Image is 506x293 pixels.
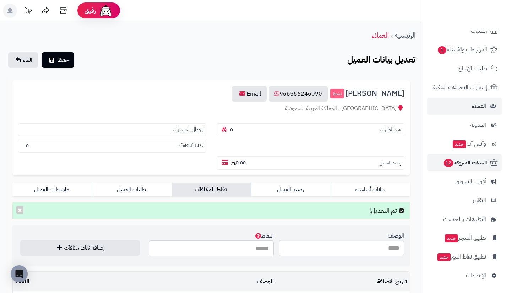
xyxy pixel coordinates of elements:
[85,6,96,15] span: رفيق
[277,272,410,292] td: تاريخ الاضافة
[99,4,113,18] img: ai-face.png
[427,135,502,152] a: وآتس آبجديد
[427,98,502,115] a: العملاء
[427,116,502,134] a: المدونة
[230,126,233,133] b: 0
[20,240,140,256] button: إضافة نقاط مكافآت
[427,229,502,246] a: تطبيق المتجرجديد
[372,30,389,40] a: العملاء
[172,183,251,197] a: نقاط المكافآت
[380,160,401,167] small: رصيد العميل
[331,183,410,197] a: بيانات أساسية
[12,183,92,197] a: ملاحظات العميل
[427,211,502,228] a: التطبيقات والخدمات
[251,183,331,197] a: رصيد العميل
[86,272,276,292] td: الوصف
[58,56,69,64] span: حفظ
[427,192,502,209] a: التقارير
[458,20,499,35] img: logo-2.png
[437,45,487,55] span: المراجعات والأسئلة
[16,206,23,214] button: ×
[472,101,486,111] span: العملاء
[11,265,28,282] div: Open Intercom Messenger
[437,252,486,262] span: تطبيق نقاط البيع
[173,126,203,133] small: إجمالي المشتريات
[42,52,74,68] button: حفظ
[427,173,502,190] a: أدوات التسويق
[388,229,404,240] label: الوصف
[178,143,203,150] small: نقاط ألمكافآت
[8,52,38,68] a: الغاء
[445,234,458,242] span: جديد
[427,267,502,284] a: الإعدادات
[427,79,502,96] a: إشعارات التحويلات البنكية
[346,89,404,98] span: [PERSON_NAME]
[19,4,37,20] a: تحديثات المنصة
[395,30,415,40] a: الرئيسية
[330,89,344,99] small: نشط
[347,53,415,66] b: تعديل بيانات العميل
[455,177,486,186] span: أدوات التسويق
[380,126,401,133] small: عدد الطلبات
[437,253,451,261] span: جديد
[438,46,446,54] span: 1
[433,82,487,92] span: إشعارات التحويلات البنكية
[443,214,486,224] span: التطبيقات والخدمات
[12,202,410,219] div: تم التعديل!
[254,232,274,240] span: النقاط
[231,159,246,166] b: 0.00
[427,248,502,265] a: تطبيق نقاط البيعجديد
[458,64,487,74] span: طلبات الإرجاع
[269,86,328,102] a: 966556246090
[443,158,487,168] span: السلات المتروكة
[466,271,486,281] span: الإعدادات
[23,56,32,64] span: الغاء
[427,154,502,171] a: السلات المتروكة12
[92,183,172,197] a: طلبات العميل
[13,272,86,292] td: النقاط
[471,26,487,36] span: الطلبات
[427,41,502,58] a: المراجعات والأسئلة1
[427,60,502,77] a: طلبات الإرجاع
[26,142,29,149] b: 0
[470,120,486,130] span: المدونة
[444,159,453,167] span: 12
[452,139,486,149] span: وآتس آب
[473,195,486,205] span: التقارير
[18,104,404,113] div: [GEOGRAPHIC_DATA] ، المملكة العربية السعودية
[232,86,267,102] a: Email
[453,140,466,148] span: جديد
[427,22,502,39] a: الطلبات
[444,233,486,243] span: تطبيق المتجر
